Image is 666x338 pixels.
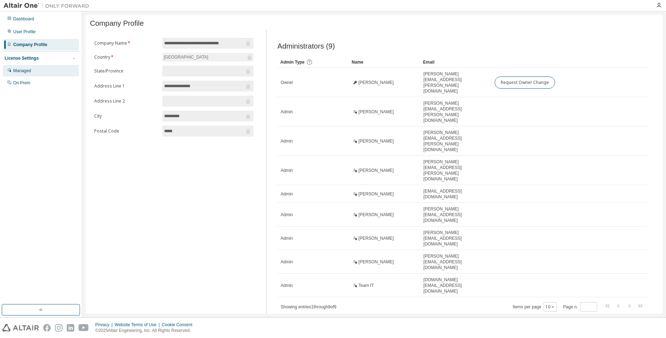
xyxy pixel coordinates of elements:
label: Address Line 1 [94,83,158,89]
label: State/Province [94,68,158,74]
span: Team IT [358,283,374,288]
span: [PERSON_NAME] [358,109,394,115]
div: Privacy [95,322,115,328]
span: Owner [281,80,293,85]
label: Postal Code [94,128,158,134]
span: [PERSON_NAME][EMAIL_ADDRESS][PERSON_NAME][DOMAIN_NAME] [423,130,488,153]
span: [EMAIL_ADDRESS][DOMAIN_NAME] [423,188,488,200]
span: Admin [281,191,293,197]
span: [PERSON_NAME][EMAIL_ADDRESS][DOMAIN_NAME] [423,253,488,270]
span: [PERSON_NAME][EMAIL_ADDRESS][DOMAIN_NAME] [423,230,488,247]
span: [PERSON_NAME] [358,138,394,144]
span: Items per page [513,302,557,312]
div: Managed [13,68,31,74]
span: [PERSON_NAME] [358,191,394,197]
label: Country [94,54,158,60]
div: Email [423,56,489,68]
label: Company Name [94,40,158,46]
label: Address Line 2 [94,98,158,104]
span: Page n. [563,302,597,312]
span: Company Profile [90,19,144,28]
span: Admin [281,235,293,241]
p: © 2025 Altair Engineering, Inc. All Rights Reserved. [95,328,197,334]
img: facebook.svg [43,324,51,332]
span: [PERSON_NAME] [358,168,394,173]
div: Company Profile [13,42,47,48]
div: [GEOGRAPHIC_DATA] [162,53,254,61]
div: Name [352,56,417,68]
span: [PERSON_NAME] [358,259,394,265]
img: altair_logo.svg [2,324,39,332]
label: City [94,113,158,119]
span: Admin Type [280,60,304,65]
span: [PERSON_NAME][EMAIL_ADDRESS][PERSON_NAME][DOMAIN_NAME] [423,100,488,123]
span: Showing entries 1 through 9 of 9 [281,304,336,309]
div: Website Terms of Use [115,322,162,328]
button: Request Owner Change [495,76,555,89]
div: [GEOGRAPHIC_DATA] [163,53,210,61]
button: 10 [545,304,555,310]
span: [PERSON_NAME] [358,80,394,85]
span: [PERSON_NAME] [358,212,394,218]
span: Admin [281,259,293,265]
div: User Profile [13,29,36,35]
img: youtube.svg [79,324,89,332]
span: [PERSON_NAME][EMAIL_ADDRESS][PERSON_NAME][DOMAIN_NAME] [423,159,488,182]
span: Admin [281,212,293,218]
span: Administrators (9) [277,42,335,50]
div: License Settings [5,55,39,61]
span: Admin [281,168,293,173]
div: Dashboard [13,16,34,22]
span: [PERSON_NAME] [358,235,394,241]
span: [PERSON_NAME][EMAIL_ADDRESS][DOMAIN_NAME] [423,206,488,223]
span: Admin [281,138,293,144]
span: Admin [281,109,293,115]
img: instagram.svg [55,324,62,332]
div: Cookie Consent [162,322,196,328]
span: [PERSON_NAME][EMAIL_ADDRESS][PERSON_NAME][DOMAIN_NAME] [423,71,488,94]
span: [DOMAIN_NAME][EMAIL_ADDRESS][DOMAIN_NAME] [423,277,488,294]
span: Admin [281,283,293,288]
div: On Prem [13,80,30,86]
img: Altair One [4,2,93,9]
img: linkedin.svg [67,324,74,332]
